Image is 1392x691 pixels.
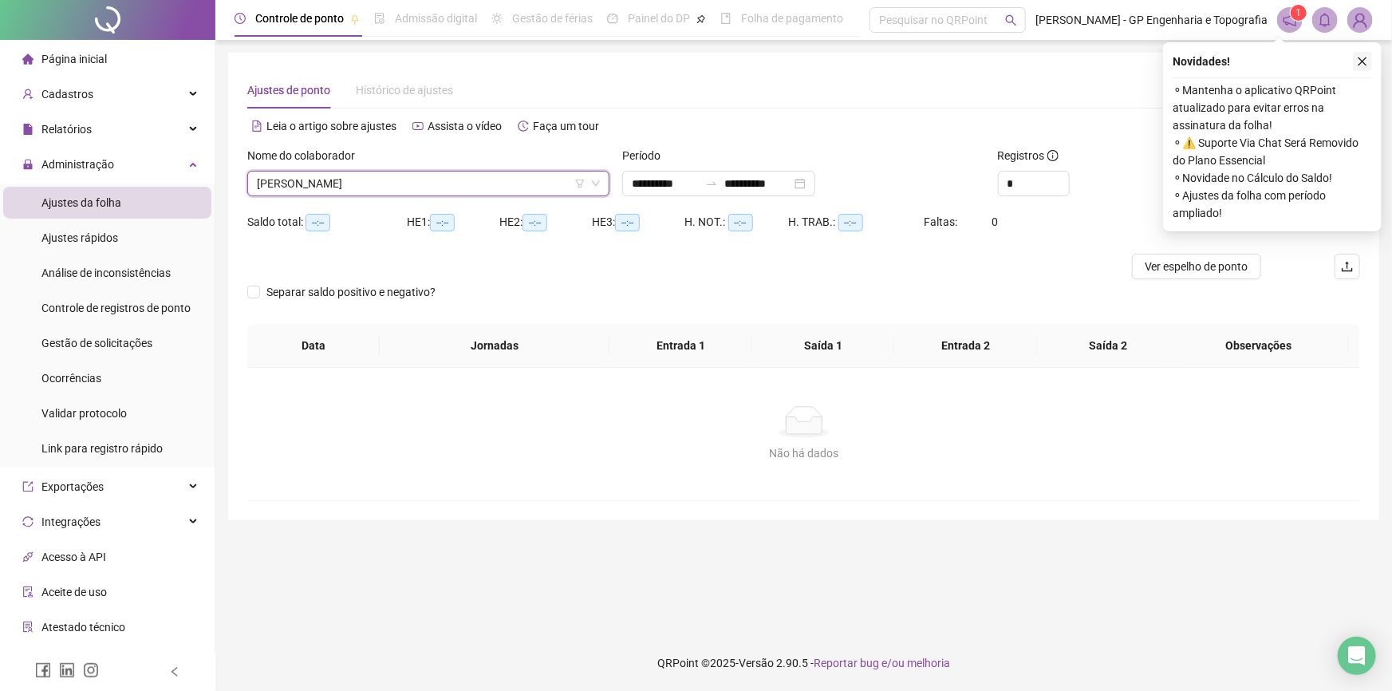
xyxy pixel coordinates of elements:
span: Separar saldo positivo e negativo? [260,283,442,301]
div: HE 3: [592,213,684,231]
span: notification [1283,13,1297,27]
footer: QRPoint © 2025 - 2.90.5 - [215,635,1392,691]
div: HE 1: [407,213,499,231]
span: Assista o vídeo [428,120,502,132]
label: Nome do colaborador [247,147,365,164]
span: Faça um tour [533,120,599,132]
th: Saída 1 [752,324,895,368]
span: LÍVIA NUNES DOS SANTOS [257,172,600,195]
span: Análise de inconsistências [41,267,171,279]
span: solution [22,622,34,633]
span: --:-- [615,214,640,231]
div: HE 2: [499,213,592,231]
span: clock-circle [235,13,246,24]
span: user-add [22,89,34,100]
th: Observações [1168,324,1349,368]
span: dashboard [607,13,618,24]
span: ⚬ Mantenha o aplicativo QRPoint atualizado para evitar erros na assinatura da folha! [1173,81,1372,134]
span: youtube [412,120,424,132]
span: --:-- [306,214,330,231]
div: H. TRAB.: [789,213,925,231]
label: Período [622,147,671,164]
span: pushpin [350,14,360,24]
span: Atestado técnico [41,621,125,634]
th: Data [247,324,380,368]
span: Reportar bug e/ou melhoria [814,657,950,669]
span: --:-- [838,214,863,231]
span: search [1005,14,1017,26]
span: Admissão digital [395,12,477,25]
span: left [169,666,180,677]
span: 0 [992,215,999,228]
span: Administração [41,158,114,171]
span: bell [1318,13,1332,27]
span: Controle de registros de ponto [41,302,191,314]
span: ⚬ ⚠️ Suporte Via Chat Será Removido do Plano Essencial [1173,134,1372,169]
span: sun [491,13,503,24]
span: Folha de pagamento [741,12,843,25]
span: file-text [251,120,262,132]
span: Controle de ponto [255,12,344,25]
span: Histórico de ajustes [356,84,453,97]
span: instagram [83,662,99,678]
span: ⚬ Ajustes da folha com período ampliado! [1173,187,1372,222]
span: close [1357,56,1368,67]
span: Exportações [41,480,104,493]
div: Open Intercom Messenger [1338,637,1376,675]
th: Entrada 2 [894,324,1037,368]
span: upload [1341,260,1354,273]
span: Relatórios [41,123,92,136]
div: H. NOT.: [685,213,789,231]
th: Saída 2 [1037,324,1180,368]
span: swap-right [705,177,718,190]
span: Observações [1181,337,1336,354]
span: --:-- [522,214,547,231]
span: down [591,179,601,188]
span: file [22,124,34,135]
span: Faltas: [925,215,960,228]
span: Cadastros [41,88,93,101]
span: Gestão de férias [512,12,593,25]
span: --:-- [728,214,753,231]
span: Integrações [41,515,101,528]
img: 78876 [1348,8,1372,32]
span: to [705,177,718,190]
sup: 1 [1291,5,1307,21]
span: info-circle [1047,150,1059,161]
span: book [720,13,731,24]
span: linkedin [59,662,75,678]
th: Jornadas [380,324,609,368]
span: Link para registro rápido [41,442,163,455]
span: Ajustes rápidos [41,231,118,244]
span: facebook [35,662,51,678]
span: Ajustes de ponto [247,84,330,97]
span: 1 [1296,7,1302,18]
span: Gestão de solicitações [41,337,152,349]
span: pushpin [696,14,706,24]
span: ⚬ Novidade no Cálculo do Saldo! [1173,169,1372,187]
span: home [22,53,34,65]
span: Ocorrências [41,372,101,385]
span: Ajustes da folha [41,196,121,209]
span: history [518,120,529,132]
span: api [22,551,34,563]
span: Página inicial [41,53,107,65]
span: Aceite de uso [41,586,107,598]
th: Entrada 1 [609,324,752,368]
span: Novidades ! [1173,53,1230,70]
span: --:-- [430,214,455,231]
span: Acesso à API [41,551,106,563]
span: Versão [739,657,774,669]
span: [PERSON_NAME] - GP Engenharia e Topografia [1035,11,1268,29]
div: Saldo total: [247,213,407,231]
span: file-done [374,13,385,24]
span: Leia o artigo sobre ajustes [266,120,396,132]
button: Ver espelho de ponto [1132,254,1261,279]
span: filter [575,179,585,188]
span: Ver espelho de ponto [1145,258,1248,275]
span: Registros [998,147,1059,164]
span: lock [22,159,34,170]
span: sync [22,516,34,527]
div: Não há dados [266,444,1341,462]
span: Painel do DP [628,12,690,25]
